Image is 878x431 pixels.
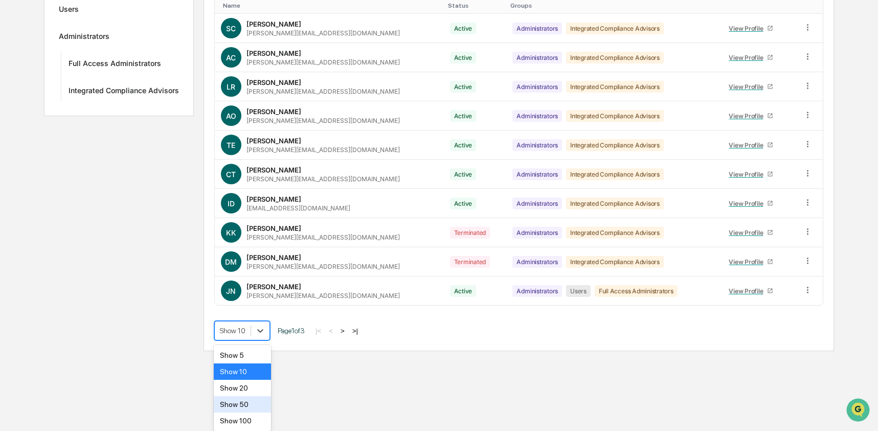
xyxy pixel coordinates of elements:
div: View Profile [729,200,767,207]
div: [PERSON_NAME] [246,224,301,232]
div: Toggle SortBy [805,2,819,9]
div: [PERSON_NAME] [246,283,301,291]
div: Integrated Compliance Advisors [566,139,664,151]
div: Toggle SortBy [223,2,440,9]
div: Active [450,139,477,151]
button: < [326,327,336,335]
div: [PERSON_NAME] [246,166,301,174]
div: Integrated Compliance Advisors [566,227,664,239]
a: 🖐️Preclearance [6,125,70,143]
div: Terminated [450,227,490,239]
span: KK [226,228,236,237]
div: 🔎 [10,149,18,158]
div: [PERSON_NAME] [246,107,301,116]
a: Powered byPylon [72,173,124,181]
span: ID [228,199,235,208]
div: Terminated [450,256,490,268]
p: How can we help? [10,21,186,38]
div: Start new chat [35,78,168,89]
div: Show 10 [214,363,272,380]
a: View Profile [725,108,778,124]
div: [PERSON_NAME][EMAIL_ADDRESS][DOMAIN_NAME] [246,292,400,299]
div: View Profile [729,170,767,178]
div: Administrators [512,198,562,209]
div: Users [59,5,79,17]
div: [PERSON_NAME][EMAIL_ADDRESS][DOMAIN_NAME] [246,175,400,183]
div: Administrators [512,52,562,63]
div: Active [450,198,477,209]
span: AO [226,112,236,120]
div: [PERSON_NAME][EMAIL_ADDRESS][DOMAIN_NAME] [246,88,400,95]
a: View Profile [725,137,778,153]
div: [PERSON_NAME][EMAIL_ADDRESS][DOMAIN_NAME] [246,29,400,37]
div: Active [450,52,477,63]
button: >| [349,327,361,335]
button: |< [312,327,324,335]
span: AC [226,53,236,62]
div: View Profile [729,229,767,236]
div: Administrators [512,168,562,180]
div: [PERSON_NAME] [246,78,301,87]
a: View Profile [725,79,778,95]
div: Administrators [512,285,562,297]
div: Integrated Compliance Advisors [566,23,664,34]
span: Pylon [102,174,124,181]
div: Show 100 [214,413,272,429]
a: 🔎Data Lookup [6,144,69,163]
div: Integrated Compliance Advisors [566,256,664,268]
a: View Profile [725,20,778,36]
div: Administrators [59,32,109,44]
div: Active [450,168,477,180]
div: Active [450,285,477,297]
span: TE [227,141,235,149]
span: Data Lookup [20,148,64,159]
button: Start new chat [174,81,186,94]
a: View Profile [725,254,778,270]
div: View Profile [729,83,767,91]
div: Integrated Compliance Advisors [69,86,179,98]
div: [PERSON_NAME][EMAIL_ADDRESS][DOMAIN_NAME] [246,263,400,270]
div: Integrated Compliance Advisors [566,52,664,63]
div: Integrated Compliance Advisors [566,168,664,180]
div: Full Access Administrators [595,285,678,297]
div: Toggle SortBy [723,2,793,9]
span: DM [225,257,237,266]
div: Active [450,81,477,93]
div: View Profile [729,258,767,266]
div: Show 20 [214,380,272,396]
a: View Profile [725,196,778,211]
div: Toggle SortBy [448,2,503,9]
span: LR [227,82,235,91]
div: 🗄️ [74,130,82,138]
div: [PERSON_NAME][EMAIL_ADDRESS][DOMAIN_NAME] [246,58,400,66]
span: CT [226,170,236,179]
div: Show 5 [214,347,272,363]
span: Page 1 of 3 [278,327,305,335]
span: SC [226,24,236,33]
div: [PERSON_NAME][EMAIL_ADDRESS][DOMAIN_NAME] [246,146,400,154]
span: Preclearance [20,129,66,139]
div: [PERSON_NAME] [246,20,301,28]
div: Administrators [512,81,562,93]
img: 1746055101610-c473b297-6a78-478c-a979-82029cc54cd1 [10,78,29,97]
div: 🖐️ [10,130,18,138]
div: View Profile [729,54,767,61]
div: [EMAIL_ADDRESS][DOMAIN_NAME] [246,204,350,212]
div: [PERSON_NAME] [246,137,301,145]
div: [PERSON_NAME] [246,253,301,262]
a: View Profile [725,50,778,66]
a: View Profile [725,166,778,182]
div: View Profile [729,25,767,32]
div: View Profile [729,287,767,295]
span: Attestations [84,129,127,139]
div: Active [450,110,477,122]
div: View Profile [729,141,767,149]
div: Administrators [512,23,562,34]
div: Full Access Administrators [69,59,161,71]
div: [PERSON_NAME] [246,49,301,57]
div: [PERSON_NAME] [246,195,301,203]
div: Toggle SortBy [510,2,714,9]
a: 🗄️Attestations [70,125,131,143]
